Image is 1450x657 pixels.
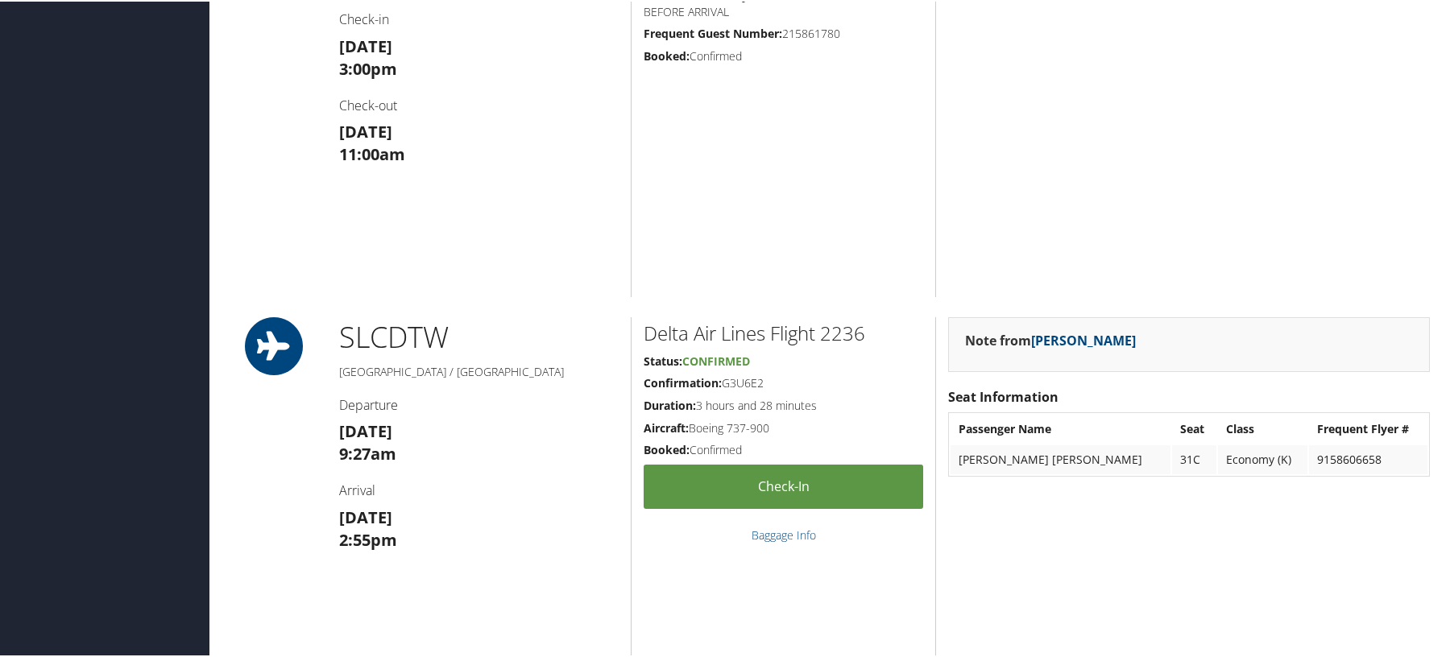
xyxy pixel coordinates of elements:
[644,47,923,63] h5: Confirmed
[339,56,397,78] strong: 3:00pm
[644,419,923,435] h5: Boeing 737-900
[644,352,682,367] strong: Status:
[644,396,696,411] strong: Duration:
[644,440,690,456] strong: Booked:
[339,527,397,549] strong: 2:55pm
[339,9,619,27] h4: Check-in
[752,526,816,541] a: Baggage Info
[644,24,782,39] strong: Frequent Guest Number:
[644,440,923,457] h5: Confirmed
[339,395,619,412] h4: Departure
[339,119,392,141] strong: [DATE]
[339,419,392,440] strong: [DATE]
[644,419,689,434] strong: Aircraft:
[644,318,923,345] h2: Delta Air Lines Flight 2236
[339,480,619,498] h4: Arrival
[1218,413,1307,442] th: Class
[682,352,750,367] span: Confirmed
[339,316,619,356] h1: SLC DTW
[1218,444,1307,473] td: Economy (K)
[339,34,392,56] strong: [DATE]
[1031,330,1136,348] a: [PERSON_NAME]
[1309,413,1427,442] th: Frequent Flyer #
[965,330,1136,348] strong: Note from
[948,386,1058,404] strong: Seat Information
[339,441,396,463] strong: 9:27am
[644,396,923,412] h5: 3 hours and 28 minutes
[1309,444,1427,473] td: 9158606658
[1172,413,1216,442] th: Seat
[339,95,619,113] h4: Check-out
[951,444,1170,473] td: [PERSON_NAME] [PERSON_NAME]
[339,142,405,163] strong: 11:00am
[951,413,1170,442] th: Passenger Name
[644,463,923,507] a: Check-in
[339,505,392,527] strong: [DATE]
[644,24,923,40] h5: 215861780
[339,362,619,378] h5: [GEOGRAPHIC_DATA] / [GEOGRAPHIC_DATA]
[644,374,722,389] strong: Confirmation:
[644,47,690,62] strong: Booked:
[644,374,923,390] h5: G3U6E2
[1172,444,1216,473] td: 31C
